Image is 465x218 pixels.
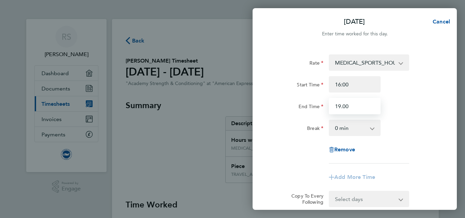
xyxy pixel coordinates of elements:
[297,82,323,90] label: Start Time
[329,147,355,152] button: Remove
[344,17,365,27] p: [DATE]
[334,146,355,153] span: Remove
[299,103,323,112] label: End Time
[431,18,450,25] span: Cancel
[329,98,381,114] input: E.g. 18:00
[286,193,323,205] label: Copy To Every Following
[422,15,457,29] button: Cancel
[253,30,457,38] div: Enter time worked for this day.
[329,76,381,93] input: E.g. 08:00
[307,125,323,133] label: Break
[309,60,323,68] label: Rate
